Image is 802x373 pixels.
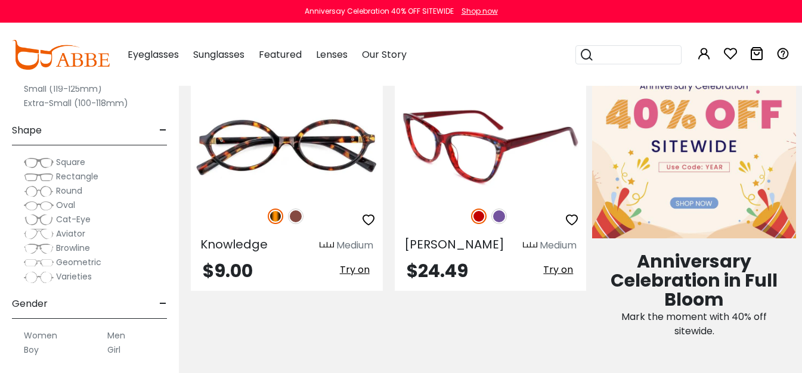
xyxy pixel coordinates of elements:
[320,241,334,250] img: size ruler
[268,209,283,224] img: Tortoise
[24,96,128,110] label: Extra-Small (100-118mm)
[56,213,91,225] span: Cat-Eye
[592,57,796,238] img: Anniversary Celebration
[456,6,498,16] a: Shop now
[24,243,54,254] img: Browline.png
[191,100,383,195] img: Tortoise Knowledge - Acetate ,Universal Bridge Fit
[56,199,75,211] span: Oval
[24,343,39,357] label: Boy
[200,236,268,253] span: Knowledge
[159,290,167,318] span: -
[540,262,577,278] button: Try on
[305,6,454,17] div: Anniversay Celebration 40% OFF SITEWIDE
[288,209,304,224] img: Brown
[24,200,54,212] img: Oval.png
[159,116,167,145] span: -
[404,236,504,253] span: [PERSON_NAME]
[24,228,54,240] img: Aviator.png
[543,263,573,276] span: Try on
[107,328,125,343] label: Men
[336,238,373,253] div: Medium
[56,271,92,282] span: Varieties
[203,258,253,284] span: $9.00
[24,214,54,226] img: Cat-Eye.png
[128,48,179,61] span: Eyeglasses
[259,48,302,61] span: Featured
[24,257,54,269] img: Geometric.png
[24,328,57,343] label: Women
[407,258,468,284] span: $24.49
[12,290,48,318] span: Gender
[24,185,54,197] img: Round.png
[540,238,577,253] div: Medium
[107,343,120,357] label: Girl
[491,209,507,224] img: Purple
[362,48,407,61] span: Our Story
[462,6,498,17] div: Shop now
[56,242,90,254] span: Browline
[336,262,373,278] button: Try on
[611,248,778,312] span: Anniversary Celebration in Full Bloom
[395,100,587,195] img: Red Strauss - Acetate ,Universal Bridge Fit
[56,185,82,197] span: Round
[24,157,54,169] img: Square.png
[56,228,85,240] span: Aviator
[56,256,101,268] span: Geometric
[621,310,767,338] span: Mark the moment with 40% off sitewide.
[523,241,537,250] img: size ruler
[12,116,42,145] span: Shape
[24,271,54,284] img: Varieties.png
[24,82,102,96] label: Small (119-125mm)
[340,263,370,276] span: Try on
[24,171,54,183] img: Rectangle.png
[471,209,487,224] img: Red
[56,156,85,168] span: Square
[12,40,110,70] img: abbeglasses.com
[56,170,98,182] span: Rectangle
[193,48,244,61] span: Sunglasses
[316,48,348,61] span: Lenses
